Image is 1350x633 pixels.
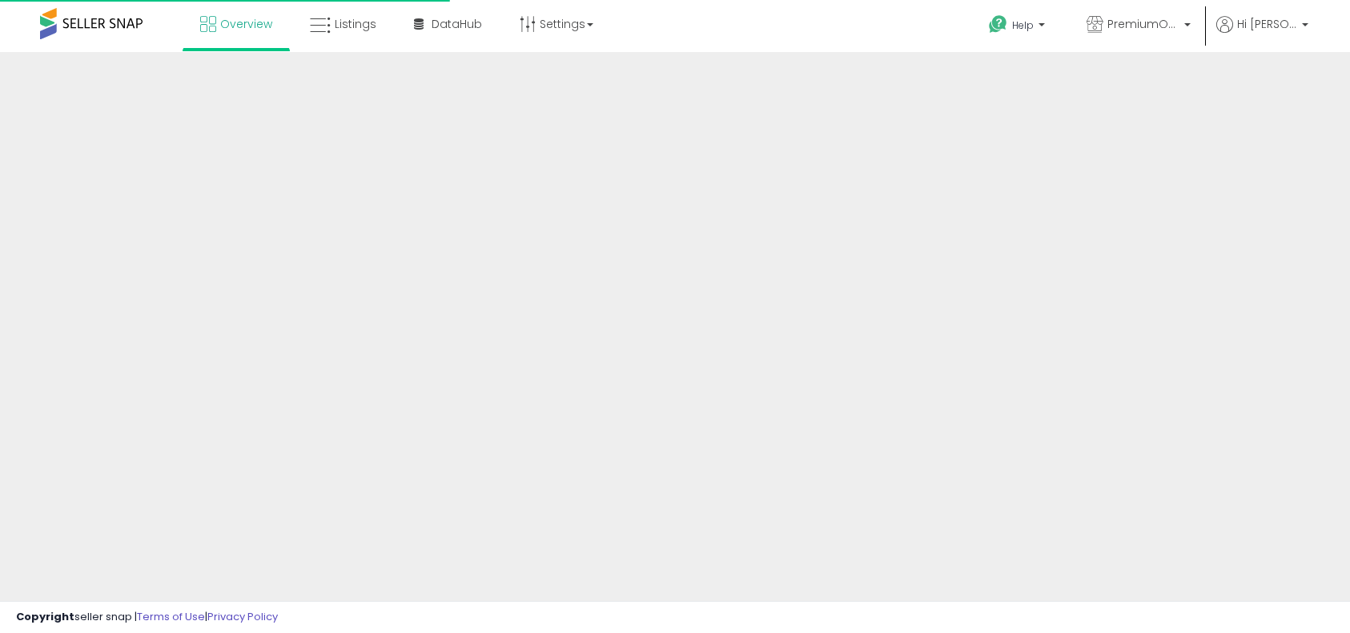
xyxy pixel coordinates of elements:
span: PremiumOutdoorGrills [1107,16,1179,32]
a: Hi [PERSON_NAME] [1216,16,1308,52]
a: Terms of Use [137,609,205,624]
span: Hi [PERSON_NAME] [1237,16,1297,32]
i: Get Help [988,14,1008,34]
span: Help [1012,18,1034,32]
span: Overview [220,16,272,32]
strong: Copyright [16,609,74,624]
span: DataHub [432,16,482,32]
span: Listings [335,16,376,32]
a: Privacy Policy [207,609,278,624]
div: seller snap | | [16,610,278,625]
a: Help [976,2,1061,52]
